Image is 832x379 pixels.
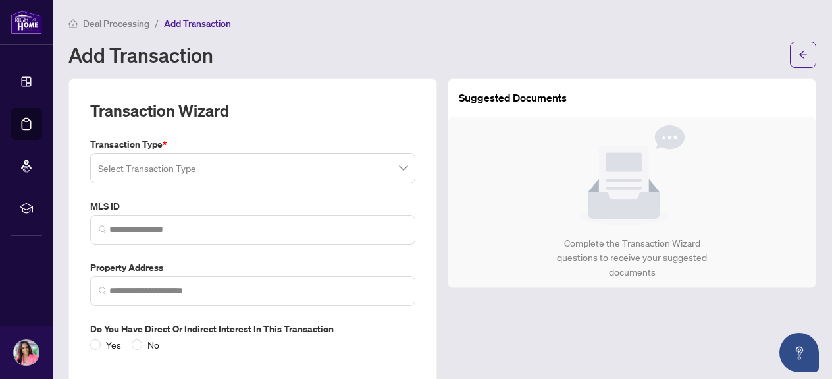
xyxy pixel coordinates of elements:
[459,90,567,106] article: Suggested Documents
[164,18,231,30] span: Add Transaction
[99,225,107,233] img: search_icon
[14,340,39,365] img: Profile Icon
[99,287,107,295] img: search_icon
[83,18,149,30] span: Deal Processing
[90,322,415,336] label: Do you have direct or indirect interest in this transaction
[101,337,126,352] span: Yes
[90,260,415,275] label: Property Address
[68,19,78,28] span: home
[90,137,415,152] label: Transaction Type
[142,337,165,352] span: No
[155,16,159,31] li: /
[543,236,721,279] div: Complete the Transaction Wizard questions to receive your suggested documents
[11,10,42,34] img: logo
[68,44,213,65] h1: Add Transaction
[90,100,229,121] h2: Transaction Wizard
[798,50,808,59] span: arrow-left
[779,333,819,372] button: Open asap
[90,199,415,214] label: MLS ID
[579,125,685,225] img: Null State Icon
